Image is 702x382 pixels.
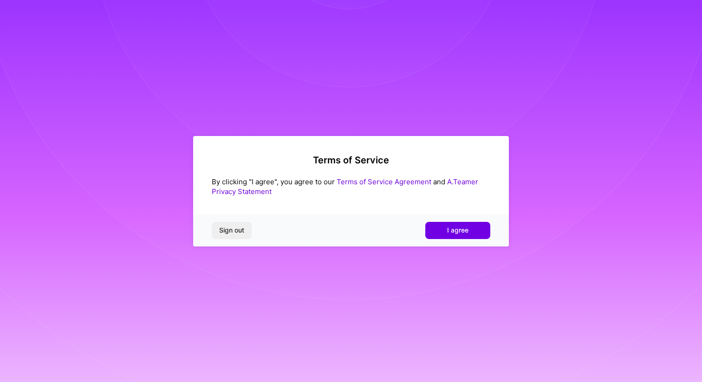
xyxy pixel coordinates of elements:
[212,155,490,166] h2: Terms of Service
[447,226,468,235] span: I agree
[337,177,431,186] a: Terms of Service Agreement
[425,222,490,239] button: I agree
[219,226,244,235] span: Sign out
[212,177,490,196] div: By clicking "I agree", you agree to our and
[212,222,252,239] button: Sign out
